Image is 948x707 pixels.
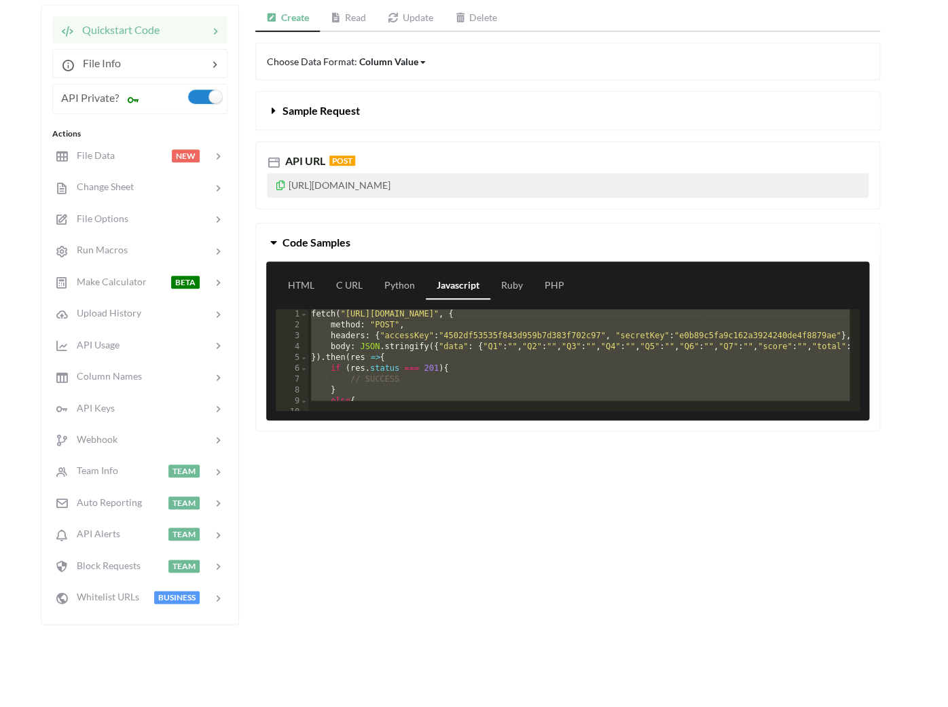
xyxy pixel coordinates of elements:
div: 4 [276,342,308,352]
button: Code Samples [256,223,879,261]
a: C URL [325,272,373,300]
span: Whitelist URLs [69,591,139,602]
span: POST [329,156,355,166]
div: 1 [276,309,308,320]
span: TEAM [168,560,200,573]
span: Team Info [69,465,118,476]
div: 2 [276,320,308,331]
a: Javascript [426,272,490,300]
div: Column Value [359,54,418,69]
span: Auto Reporting [69,496,142,508]
a: HTML [277,272,325,300]
span: Run Macros [69,244,128,255]
div: 3 [276,331,308,342]
span: Upload History [69,307,141,319]
span: Quickstart Code [74,23,160,36]
span: TEAM [168,496,200,509]
a: Python [373,272,426,300]
span: NEW [172,149,200,162]
span: BUSINESS [154,591,200,604]
span: API Alerts [69,528,120,539]
div: 7 [276,374,308,385]
div: 6 [276,363,308,374]
span: API Private? [61,91,119,104]
span: Webhook [69,433,117,445]
a: Ruby [490,272,534,300]
div: 10 [276,407,308,418]
span: Make Calculator [69,276,147,287]
span: Column Names [69,370,142,382]
div: 5 [276,352,308,363]
span: File Options [69,213,128,224]
div: 8 [276,385,308,396]
a: Read [320,5,378,32]
a: PHP [534,272,575,300]
span: Change Sheet [69,181,134,192]
span: Code Samples [282,236,350,249]
a: Update [377,5,444,32]
span: TEAM [168,465,200,477]
span: API Keys [69,402,115,414]
span: Sample Request [282,104,359,117]
a: Delete [444,5,509,32]
span: API URL [282,154,325,167]
span: File Info [75,56,121,69]
a: Create [255,5,320,32]
span: Block Requests [69,560,141,571]
p: [URL][DOMAIN_NAME] [267,173,869,198]
div: Actions [52,128,227,140]
span: TEAM [168,528,200,541]
button: Sample Request [256,92,879,130]
span: BETA [171,276,200,289]
div: 9 [276,396,308,407]
span: API Usage [69,339,120,350]
span: File Data [69,149,115,161]
span: Choose Data Format: [267,56,427,67]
